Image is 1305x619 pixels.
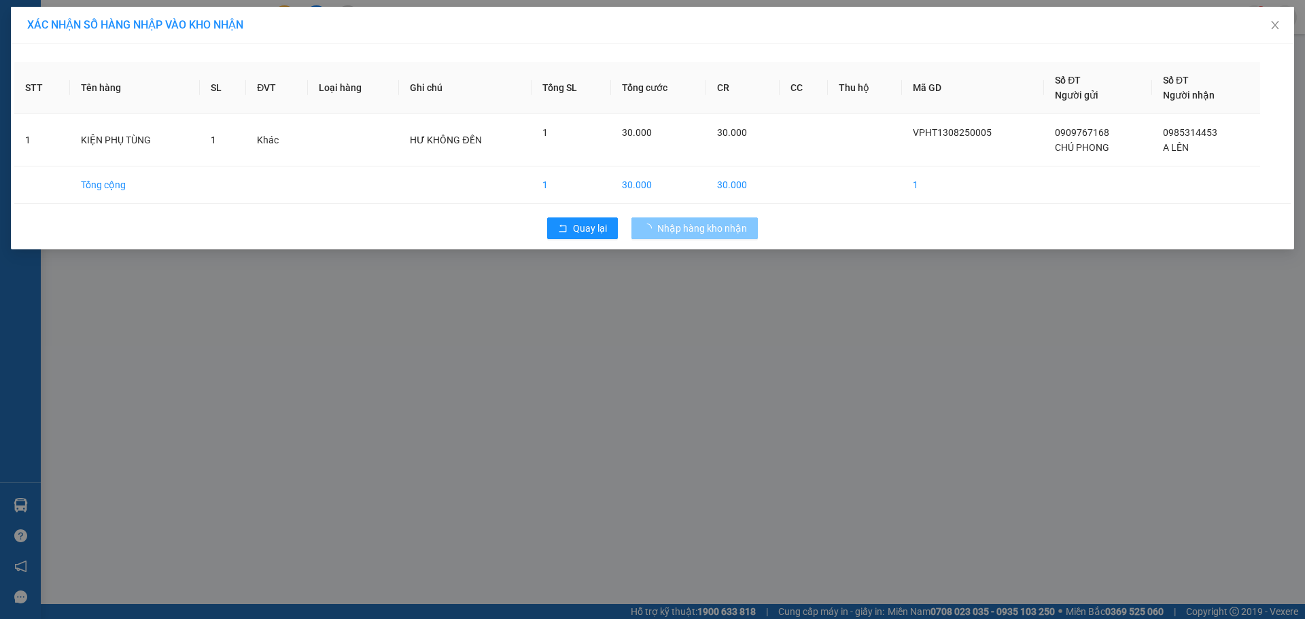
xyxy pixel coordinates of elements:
th: SL [200,62,246,114]
button: Close [1256,7,1294,45]
span: HƯ KHÔNG ĐỀN [410,135,481,145]
span: 30.000 [622,127,652,138]
th: Ghi chú [399,62,531,114]
img: logo.jpg [17,17,85,85]
span: loading [642,224,657,233]
span: rollback [558,224,568,234]
button: Nhập hàng kho nhận [631,217,758,239]
span: Người gửi [1055,90,1098,101]
span: 0985314453 [1163,127,1217,138]
td: Tổng cộng [70,166,200,204]
td: 1 [902,166,1045,204]
th: Mã GD [902,62,1045,114]
td: 30.000 [611,166,706,204]
td: 1 [14,114,70,166]
span: CHÚ PHONG [1055,142,1109,153]
th: Tên hàng [70,62,200,114]
span: 30.000 [717,127,747,138]
span: Quay lại [573,221,607,236]
td: KIỆN PHỤ TÙNG [70,114,200,166]
span: close [1270,20,1281,31]
td: 1 [532,166,612,204]
span: XÁC NHẬN SỐ HÀNG NHẬP VÀO KHO NHẬN [27,18,243,31]
td: 30.000 [706,166,780,204]
th: Thu hộ [828,62,902,114]
span: VPHT1308250005 [913,127,992,138]
th: ĐVT [246,62,308,114]
span: Nhập hàng kho nhận [657,221,747,236]
span: 1 [542,127,548,138]
li: [STREET_ADDRESS][PERSON_NAME]. [GEOGRAPHIC_DATA], Tỉnh [GEOGRAPHIC_DATA] [127,33,568,50]
span: Số ĐT [1055,75,1081,86]
td: Khác [246,114,308,166]
b: GỬI : PV Gò Dầu [17,99,152,121]
li: Hotline: 1900 8153 [127,50,568,67]
th: Tổng cước [611,62,706,114]
span: 1 [211,135,216,145]
th: Loại hàng [308,62,400,114]
span: Số ĐT [1163,75,1189,86]
th: CR [706,62,780,114]
button: rollbackQuay lại [547,217,618,239]
th: CC [780,62,828,114]
span: Người nhận [1163,90,1215,101]
span: A LÊN [1163,142,1189,153]
th: Tổng SL [532,62,612,114]
span: 0909767168 [1055,127,1109,138]
th: STT [14,62,70,114]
